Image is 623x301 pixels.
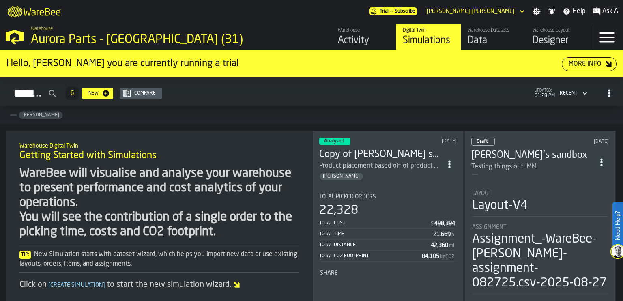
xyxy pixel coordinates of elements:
[319,161,442,171] div: Product placement based off of product weights and location dims
[471,138,495,146] div: status-0 2
[396,24,461,50] a: link-to-/wh/i/aa2e4adb-2cd5-4688-aa4a-ec82bcf75d46/simulations
[431,242,448,249] div: Stat Value
[471,162,537,172] div: Testing things out...MM
[319,220,430,226] div: Total Cost
[319,203,358,218] div: 22,328
[533,34,584,47] div: Designer
[320,270,338,276] span: Share
[319,193,457,200] div: Title
[562,57,617,71] button: button-More Info
[338,28,389,33] div: Warehouse
[6,57,562,70] div: Hello, [PERSON_NAME] you are currently running a trial
[472,190,608,217] div: stat-Layout
[422,253,439,260] div: Stat Value
[324,139,344,144] span: Analysed
[369,7,417,15] a: link-to-/wh/i/aa2e4adb-2cd5-4688-aa4a-ec82bcf75d46/pricing/
[535,88,555,93] span: updated:
[369,7,417,15] div: Menu Subscription
[556,88,589,98] div: DropdownMenuValue-4
[434,220,455,227] div: Stat Value
[472,224,608,230] div: Title
[472,190,608,197] div: Title
[380,9,389,14] span: Trial
[31,32,250,47] div: Aurora Parts - [GEOGRAPHIC_DATA] (31)
[529,7,544,15] label: button-toggle-Settings
[404,138,457,144] div: Updated: 9/12/2025, 1:58:06 PM Created: 9/12/2025, 10:44:44 AM
[544,7,559,15] label: button-toggle-Notifications
[319,148,442,161] div: Copy of Corey's sandbox
[31,26,53,32] span: Warehouse
[13,137,305,166] div: title-Getting Started with Simulations
[320,270,456,276] div: Title
[423,6,526,16] div: DropdownMenuValue-MARK MCKENNA MCKENNA
[472,224,608,294] div: stat-Assignment
[559,6,589,16] label: button-toggle-Help
[440,254,454,260] span: kgCO2
[320,174,363,179] span: Corey
[589,6,623,16] label: button-toggle-Ask AI
[338,34,389,47] div: Activity
[19,279,299,290] div: Click on to start the new simulation wizard.
[71,90,74,96] span: 6
[319,148,442,161] h3: Copy of [PERSON_NAME] sandbox
[103,282,105,288] span: ]
[431,221,434,227] span: $
[471,149,594,162] h3: [PERSON_NAME]'s sandbox
[19,251,31,259] span: Tip:
[19,166,299,239] div: WareBee will visualise and analyse your warehouse to present performance and cost analytics of yo...
[613,203,622,248] label: Need Help?
[62,87,82,100] div: ButtonLoadMore-Load More-Prev-First-Last
[602,6,620,16] span: Ask AI
[471,162,594,172] div: Testing things out...MM
[82,88,113,99] button: button-New
[535,93,555,99] span: 01:28 PM
[47,282,107,288] span: Create Simulation
[451,232,454,238] span: h
[472,190,492,197] span: Layout
[526,24,591,50] a: link-to-/wh/i/aa2e4adb-2cd5-4688-aa4a-ec82bcf75d46/designer
[471,149,594,162] div: Mark's sandbox
[591,24,623,50] label: button-toggle-Menu
[427,8,515,15] div: DropdownMenuValue-MARK MCKENNA MCKENNA
[120,88,162,99] button: button-Compare
[319,193,457,262] div: stat-Total Picked Orders
[533,28,584,33] div: Warehouse Layout
[468,34,519,47] div: Data
[395,9,415,14] span: Subscribe
[449,243,454,249] span: mi
[468,28,519,33] div: Warehouse Datasets
[572,6,586,16] span: Help
[19,141,299,149] h2: Sub Title
[565,59,605,69] div: More Info
[319,138,350,145] div: status-3 2
[331,24,396,50] a: link-to-/wh/i/aa2e4adb-2cd5-4688-aa4a-ec82bcf75d46/feed/
[477,139,488,144] span: Draft
[472,224,507,230] span: Assignment
[403,28,454,33] div: Digital Twin
[85,90,102,96] div: New
[433,231,451,238] div: Stat Value
[472,198,528,213] div: Layout-V4
[19,249,299,269] div: New Simulation starts with dataset wizard, which helps you import new data or use existing layout...
[19,149,157,162] span: Getting Started with Simulations
[461,24,526,50] a: link-to-/wh/i/aa2e4adb-2cd5-4688-aa4a-ec82bcf75d46/data
[319,253,422,259] div: Total CO2 Footprint
[319,231,433,237] div: Total Time
[403,34,454,47] div: Simulations
[560,90,578,96] div: DropdownMenuValue-4
[319,193,376,200] span: Total Picked Orders
[19,112,62,118] span: Corey
[48,282,50,288] span: [
[319,242,431,248] div: Total Distance
[553,139,609,144] div: Updated: 9/10/2025, 4:05:51 PM Created: 9/9/2025, 2:23:13 PM
[131,90,159,96] div: Compare
[472,232,608,290] div: Assignment_-WareBee-[PERSON_NAME]-assignment- 082725.csv-2025-08-27
[390,9,393,14] span: —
